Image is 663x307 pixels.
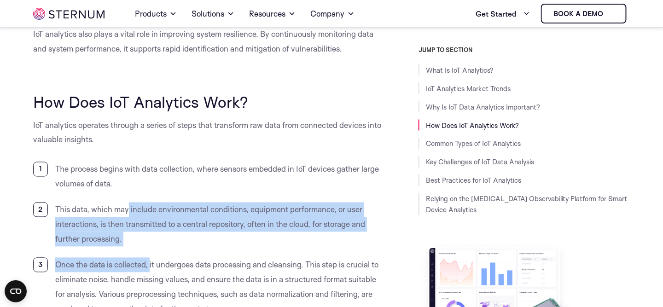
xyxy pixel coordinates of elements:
[541,4,627,23] a: Book a demo
[419,46,630,53] h3: JUMP TO SECTION
[33,29,373,53] span: IoT analytics also plays a vital role in improving system resilience. By continuously monitoring ...
[192,1,235,27] a: Solutions
[426,84,511,93] a: IoT Analytics Market Trends
[311,1,355,27] a: Company
[33,8,105,20] img: sternum iot
[426,158,534,167] a: Key Challenges of IoT Data Analysis
[426,121,519,130] a: How Does IoT Analytics Work?
[607,10,614,17] img: sternum iot
[426,66,494,75] a: What Is IoT Analytics?
[426,176,521,185] a: Best Practices for IoT Analytics
[33,120,381,145] span: IoT analytics operates through a series of steps that transform raw data from connected devices i...
[426,195,628,214] a: Relying on the [MEDICAL_DATA] Observability Platform for Smart Device Analytics
[33,92,248,111] span: How Does IoT Analytics Work?
[55,205,365,244] span: This data, which may include environmental conditions, equipment performance, or user interaction...
[426,103,540,111] a: Why Is IoT Data Analytics Important?
[476,5,530,23] a: Get Started
[55,164,379,189] span: The process begins with data collection, where sensors embedded in IoT devices gather large volum...
[250,1,296,27] a: Resources
[135,1,177,27] a: Products
[5,280,27,302] button: Open CMP widget
[426,139,521,148] a: Common Types of IoT Analytics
